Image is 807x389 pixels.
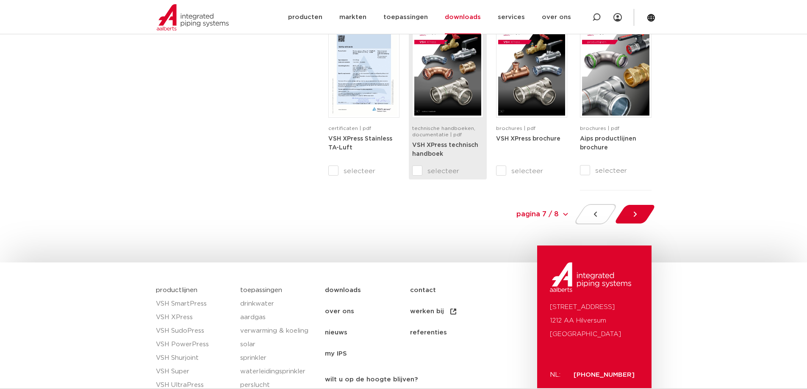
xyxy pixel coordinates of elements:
[328,166,399,176] label: selecteer
[496,126,535,131] span: brochures | pdf
[412,166,483,176] label: selecteer
[574,372,635,378] a: [PHONE_NUMBER]
[156,297,232,311] a: VSH SmartPress
[580,126,619,131] span: brochures | pdf
[240,287,282,293] a: toepassingen
[580,135,636,151] a: Aips productlijnen brochure
[412,126,475,137] span: technische handboeken, documentatie | pdf
[240,324,316,338] a: verwarming & koeling
[412,142,478,157] a: VSH XPress technisch handboek
[550,368,563,382] p: NL:
[580,166,651,176] label: selecteer
[240,338,316,351] a: solar
[325,280,533,364] nav: Menu
[156,324,232,338] a: VSH SudoPress
[240,311,316,324] a: aardgas
[550,301,639,341] p: [STREET_ADDRESS] 1212 AA Hilversum [GEOGRAPHIC_DATA]
[240,365,316,378] a: waterleidingsprinkler
[330,24,397,116] img: VSH_XPress_RVS_TA_Luft_2023-1-pdf.jpg
[410,301,495,322] a: werken bij
[240,297,316,311] a: drinkwater
[156,311,232,324] a: VSH XPress
[325,322,410,343] a: nieuws
[325,280,410,301] a: downloads
[582,24,649,116] img: Aips-Product-lines_A4SuperHero-5010346-2024_1.1_NL-pdf.jpg
[325,343,410,364] a: my IPS
[496,135,560,142] a: VSH XPress brochure
[156,365,232,378] a: VSH Super
[496,166,567,176] label: selecteer
[156,351,232,365] a: VSH Shurjoint
[498,24,565,116] img: VSH-XPress_A4Brochure-5007145-2021_1.0_NL-1-pdf.jpg
[156,338,232,351] a: VSH PowerPress
[325,376,418,383] strong: wilt u op de hoogte blijven?
[410,280,495,301] a: contact
[410,322,495,343] a: referenties
[328,135,392,151] a: VSH XPress Stainless TA-Luft
[156,287,197,293] a: productlijnen
[328,126,371,131] span: certificaten | pdf
[240,351,316,365] a: sprinkler
[325,301,410,322] a: over ons
[414,24,481,116] img: VSH-XPress_A4TM_5008762_2025_4.1_NL-pdf.jpg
